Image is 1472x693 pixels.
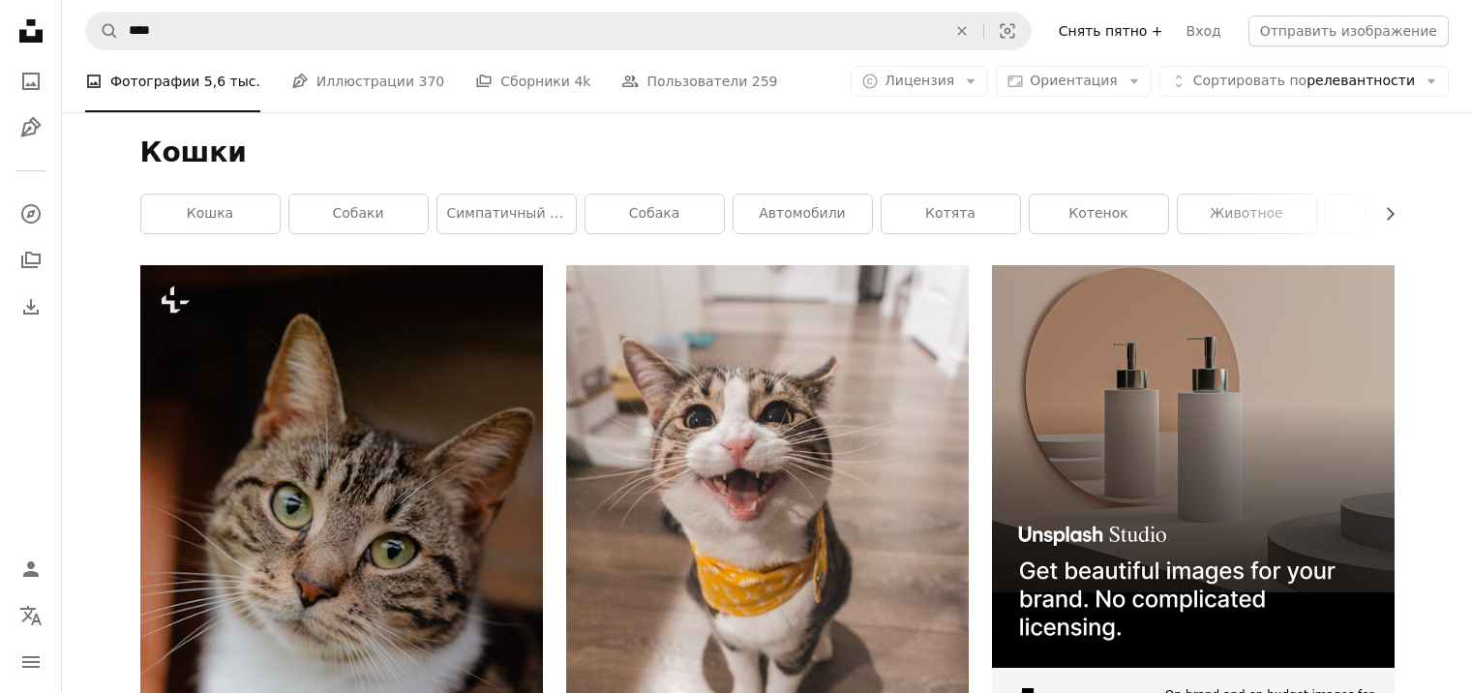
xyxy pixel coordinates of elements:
a: Автомобили [734,195,872,233]
button: Отправить изображение [1248,15,1449,46]
form: Поиск визуальных элементов по всему сайту [85,12,1032,50]
ya-tr-span: животное [1210,205,1282,221]
button: Поиск Unsplash [86,13,119,49]
button: Очистить [941,13,983,49]
a: коричневая полосатая кошка [566,557,969,575]
ya-tr-span: релевантности [1307,73,1415,88]
ya-tr-span: 370 [419,74,445,89]
button: Меню [12,643,50,681]
ya-tr-span: Автомобили [759,205,845,221]
button: Язык [12,596,50,635]
ya-tr-span: симпатичный кот [447,205,576,221]
a: Пользователи 259 [621,50,777,112]
ya-tr-span: Иллюстрации [316,71,414,92]
ya-tr-span: собака [629,205,680,221]
a: кошка [141,195,280,233]
button: прокрутите список вправо [1372,195,1395,233]
a: Войдите в систему / Зарегистрируйтесь [12,550,50,588]
ya-tr-span: котенок [1068,205,1127,221]
button: Визуальный поиск [984,13,1031,49]
a: Вход [1175,15,1233,46]
a: Коллекции [12,241,50,280]
ya-tr-span: Ориентация [1030,73,1118,88]
button: Ориентация [996,66,1152,97]
ya-tr-span: 259 [752,74,778,89]
ya-tr-span: Кошки [140,136,247,168]
button: Сортировать порелевантности [1159,66,1449,97]
ya-tr-span: Сборники [500,71,570,92]
a: кошка крупным планом смотрит в камеру [140,557,543,575]
a: животное [1178,195,1316,233]
a: Снять пятно + [1047,15,1175,46]
a: Иллюстрации 370 [291,50,444,112]
a: Сборники 4k [475,50,590,112]
a: собаки [289,195,428,233]
a: котенок [1030,195,1168,233]
ya-tr-span: Природа [1364,205,1426,221]
ya-tr-span: 4k [574,74,590,89]
a: История загрузок [12,287,50,326]
ya-tr-span: Вход [1187,23,1221,39]
img: file-1715714113747-b8b0561c490eimage [992,265,1395,668]
ya-tr-span: Отправить изображение [1260,23,1437,39]
button: Лицензия [851,66,988,97]
a: Иллюстрации [12,108,50,147]
a: симпатичный кот [437,195,576,233]
ya-tr-span: Лицензия [885,73,954,88]
a: Исследовать [12,195,50,233]
a: Фото [12,62,50,101]
ya-tr-span: кошка [187,205,233,221]
a: котята [882,195,1020,233]
ya-tr-span: Сортировать по [1193,73,1307,88]
a: Природа [1326,195,1464,233]
ya-tr-span: Пользователи [646,71,747,92]
ya-tr-span: котята [925,205,976,221]
ya-tr-span: собаки [332,205,383,221]
ya-tr-span: Снять пятно + [1059,23,1163,39]
a: собака [586,195,724,233]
